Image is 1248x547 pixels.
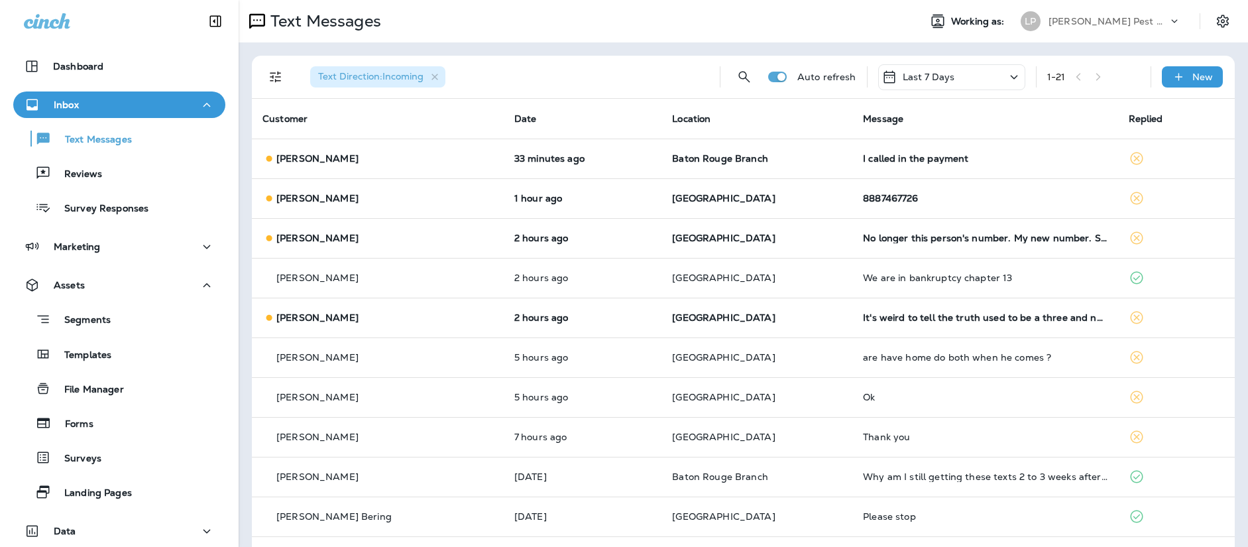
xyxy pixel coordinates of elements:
div: We are in bankruptcy chapter 13 [863,273,1107,283]
span: [GEOGRAPHIC_DATA] [672,391,775,403]
p: [PERSON_NAME] Pest Control [1049,16,1168,27]
p: [PERSON_NAME] [276,233,359,243]
span: Location [672,113,710,125]
button: Assets [13,272,225,298]
p: Marketing [54,241,100,252]
p: Landing Pages [51,487,132,500]
div: It's weird to tell the truth used to be a three and now you're 250 [863,312,1107,323]
span: Replied [1129,113,1163,125]
span: Baton Rouge Branch [672,152,768,164]
p: [PERSON_NAME] [276,471,359,482]
div: Please stop [863,511,1107,522]
div: 8887467726 [863,193,1107,204]
span: [GEOGRAPHIC_DATA] [672,232,775,244]
p: Sep 1, 2025 12:04 PM [514,511,651,522]
span: [GEOGRAPHIC_DATA] [672,312,775,324]
div: Ok [863,392,1107,402]
p: Data [54,526,76,536]
p: [PERSON_NAME] [276,432,359,442]
div: Why am I still getting these texts 2 to 3 weeks after I paid [863,471,1107,482]
p: Text Messages [52,134,132,147]
div: 1 - 21 [1047,72,1066,82]
button: Landing Pages [13,478,225,506]
span: Customer [262,113,308,125]
p: Sep 2, 2025 02:38 PM [514,193,651,204]
p: Text Messages [265,11,381,31]
div: No longer this person's number. My new number. So sorry [863,233,1107,243]
span: [GEOGRAPHIC_DATA] [672,511,775,522]
p: Sep 2, 2025 01:40 PM [514,312,651,323]
p: Surveys [51,453,101,465]
p: Sep 2, 2025 01:50 PM [514,273,651,283]
button: Search Messages [731,64,758,90]
p: Inbox [54,99,79,110]
button: Marketing [13,233,225,260]
p: New [1192,72,1213,82]
div: LP [1021,11,1041,31]
p: Templates [51,349,111,362]
button: Filters [262,64,289,90]
p: Reviews [51,168,102,181]
p: Dashboard [53,61,103,72]
span: Baton Rouge Branch [672,471,768,483]
div: Thank you [863,432,1107,442]
p: Sep 2, 2025 10:10 AM [514,352,651,363]
p: [PERSON_NAME] [276,193,359,204]
button: Inbox [13,91,225,118]
p: Forms [52,418,93,431]
button: Dashboard [13,53,225,80]
div: I called in the payment [863,153,1107,164]
p: Sep 2, 2025 08:54 AM [514,432,651,442]
p: Sep 2, 2025 01:52 PM [514,233,651,243]
p: [PERSON_NAME] [276,392,359,402]
p: [PERSON_NAME] Bering [276,511,392,522]
p: Sep 2, 2025 03:22 PM [514,153,651,164]
button: Surveys [13,444,225,471]
span: [GEOGRAPHIC_DATA] [672,192,775,204]
span: Date [514,113,537,125]
p: [PERSON_NAME] [276,273,359,283]
button: Templates [13,340,225,368]
p: Last 7 Days [903,72,955,82]
button: Collapse Sidebar [197,8,234,34]
span: Working as: [951,16,1007,27]
div: are have home do both when he comes ? [863,352,1107,363]
button: Survey Responses [13,194,225,221]
p: Auto refresh [797,72,856,82]
span: [GEOGRAPHIC_DATA] [672,272,775,284]
button: Text Messages [13,125,225,152]
p: [PERSON_NAME] [276,352,359,363]
span: [GEOGRAPHIC_DATA] [672,431,775,443]
p: Sep 1, 2025 12:04 PM [514,471,651,482]
button: Forms [13,409,225,437]
p: Assets [54,280,85,290]
p: File Manager [51,384,124,396]
button: Settings [1211,9,1235,33]
button: Data [13,518,225,544]
p: [PERSON_NAME] [276,312,359,323]
button: File Manager [13,375,225,402]
span: Message [863,113,903,125]
button: Segments [13,305,225,334]
span: [GEOGRAPHIC_DATA] [672,351,775,363]
div: Text Direction:Incoming [310,66,445,88]
button: Reviews [13,159,225,187]
p: Survey Responses [51,203,148,215]
p: Sep 2, 2025 10:07 AM [514,392,651,402]
p: [PERSON_NAME] [276,153,359,164]
p: Segments [51,314,111,328]
span: Text Direction : Incoming [318,70,424,82]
